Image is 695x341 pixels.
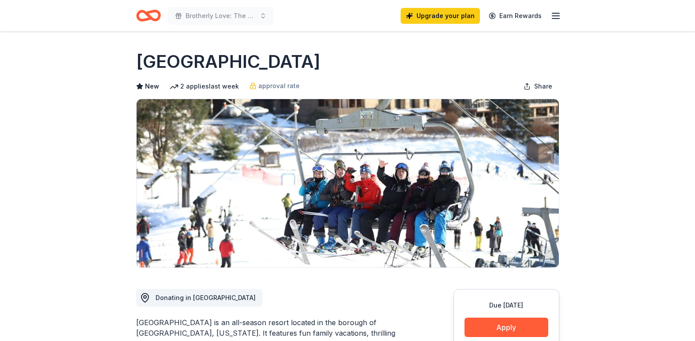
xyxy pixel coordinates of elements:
[156,294,256,301] span: Donating in [GEOGRAPHIC_DATA]
[249,81,300,91] a: approval rate
[170,81,239,92] div: 2 applies last week
[483,8,547,24] a: Earn Rewards
[186,11,256,21] span: Brotherly Love: The 40th Annual La Salle Auction
[168,7,274,25] button: Brotherly Love: The 40th Annual La Salle Auction
[145,81,159,92] span: New
[136,49,320,74] h1: [GEOGRAPHIC_DATA]
[136,5,161,26] a: Home
[465,318,548,337] button: Apply
[465,300,548,311] div: Due [DATE]
[534,81,552,92] span: Share
[401,8,480,24] a: Upgrade your plan
[517,78,559,95] button: Share
[137,99,559,267] img: Image for Seven Springs Mountain Resort
[258,81,300,91] span: approval rate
